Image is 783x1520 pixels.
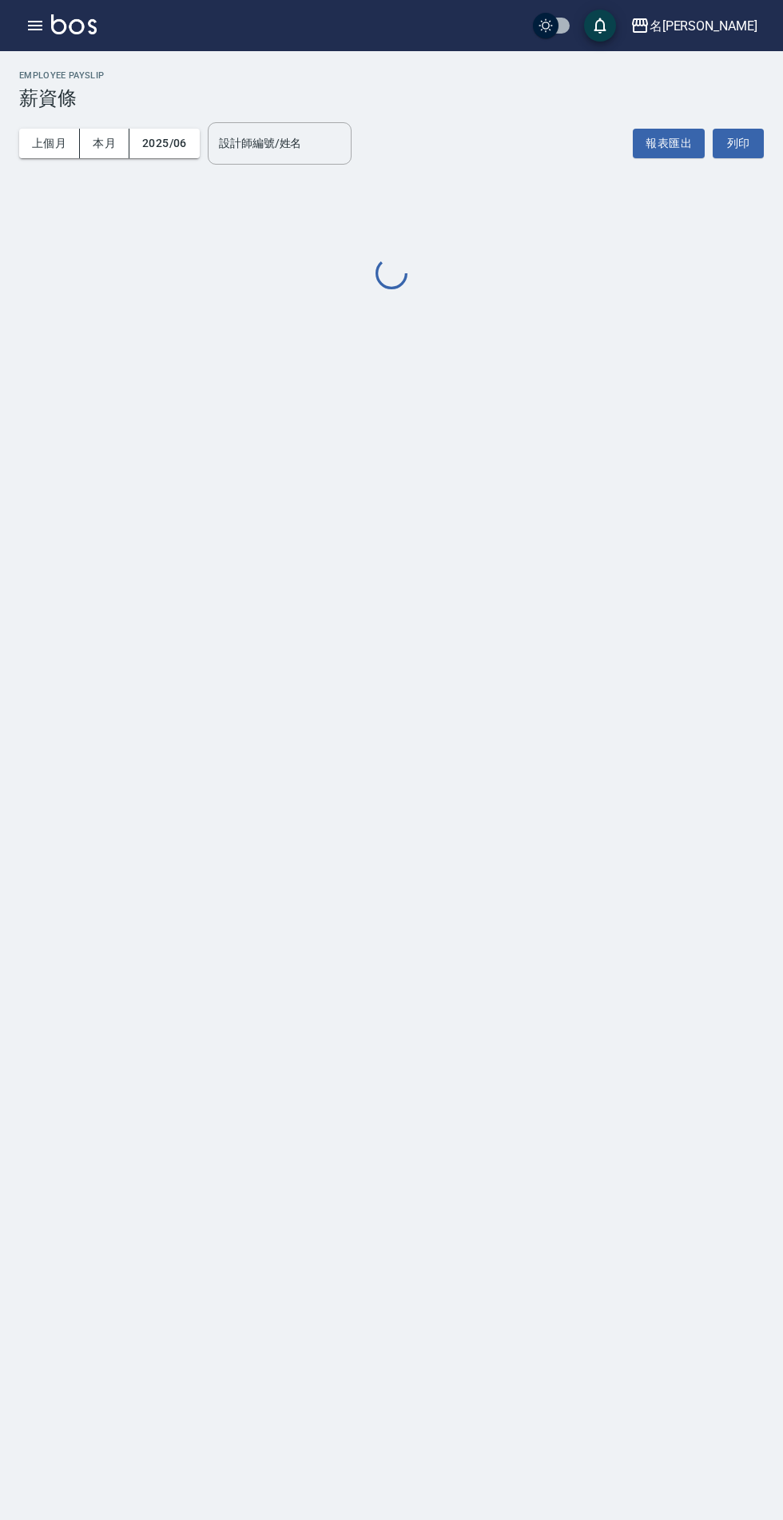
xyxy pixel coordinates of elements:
button: save [584,10,616,42]
button: 名[PERSON_NAME] [624,10,764,42]
button: 上個月 [19,129,80,158]
h2: Employee Payslip [19,70,764,81]
button: 2025/06 [129,129,200,158]
h3: 薪資條 [19,87,764,109]
button: 列印 [713,129,764,158]
button: 報表匯出 [633,129,705,158]
div: 名[PERSON_NAME] [650,16,757,36]
button: 本月 [80,129,129,158]
img: Logo [51,14,97,34]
